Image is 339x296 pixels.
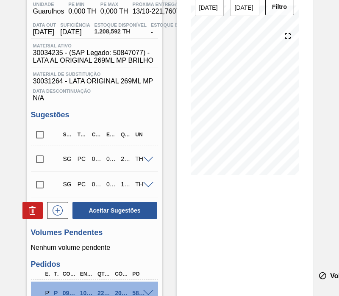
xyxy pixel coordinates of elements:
[104,181,118,188] div: 03/11/2025
[94,22,147,28] span: Estoque Disponível
[72,202,157,219] button: Aceitar Sugestões
[78,271,95,277] div: Entrega
[61,132,75,138] div: Status
[60,22,90,28] span: Suficiência
[68,8,96,15] span: 0,000 TH
[33,43,160,48] span: Material ativo
[95,271,112,277] div: Qtde
[33,22,56,28] span: Data out
[33,8,64,15] span: Guarulhos
[31,85,158,102] div: N/A
[104,155,118,162] div: 02/11/2025
[61,155,75,162] div: Sugestão Criada
[68,201,158,220] div: Aceitar Sugestões
[133,132,147,138] div: UN
[151,22,205,28] span: Estoque Bloqueado
[43,202,68,219] div: Nova sugestão
[60,28,90,36] span: [DATE]
[61,271,78,277] div: Coleta
[33,77,156,85] span: 30031264 - LATA ORIGINAL 269ML MP
[68,2,96,7] span: PE MIN
[31,228,158,237] h3: Volumes Pendentes
[75,132,89,138] div: Tipo
[119,181,132,188] div: 1.330,560
[31,244,158,252] p: Nenhum volume pendente
[52,271,58,277] div: Tipo
[104,132,118,138] div: Entrega
[100,8,128,15] span: 0,000 TH
[130,271,147,277] div: PO
[119,155,132,162] div: 221,760
[33,28,56,36] span: [DATE]
[31,260,158,269] h3: Pedidos
[31,111,158,119] h3: Sugestões
[61,181,75,188] div: Sugestão Criada
[113,271,130,277] div: Código
[132,8,185,15] span: 13/10 - 221,760 TH
[33,89,156,94] span: Data Descontinuação
[43,271,50,277] div: Etapa
[75,155,89,162] div: Pedido de Compra
[119,132,132,138] div: Qtde
[132,2,185,7] span: Próxima Entrega
[33,49,160,64] span: 30034235 - (SAP Legado: 50847077) - LATA AL ORIGINAL 269ML MP BRILHO
[90,132,103,138] div: Coleta
[100,2,128,7] span: PE MAX
[90,155,103,162] div: 02/11/2025
[75,181,89,188] div: Pedido de Compra
[94,28,147,35] span: 1.208,592 TH
[33,72,156,77] span: Material de Substituição
[90,181,103,188] div: 03/11/2025
[149,22,207,36] div: -
[133,181,147,188] div: TH
[18,202,43,219] div: Excluir Sugestões
[133,155,147,162] div: TH
[33,2,64,7] span: Unidade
